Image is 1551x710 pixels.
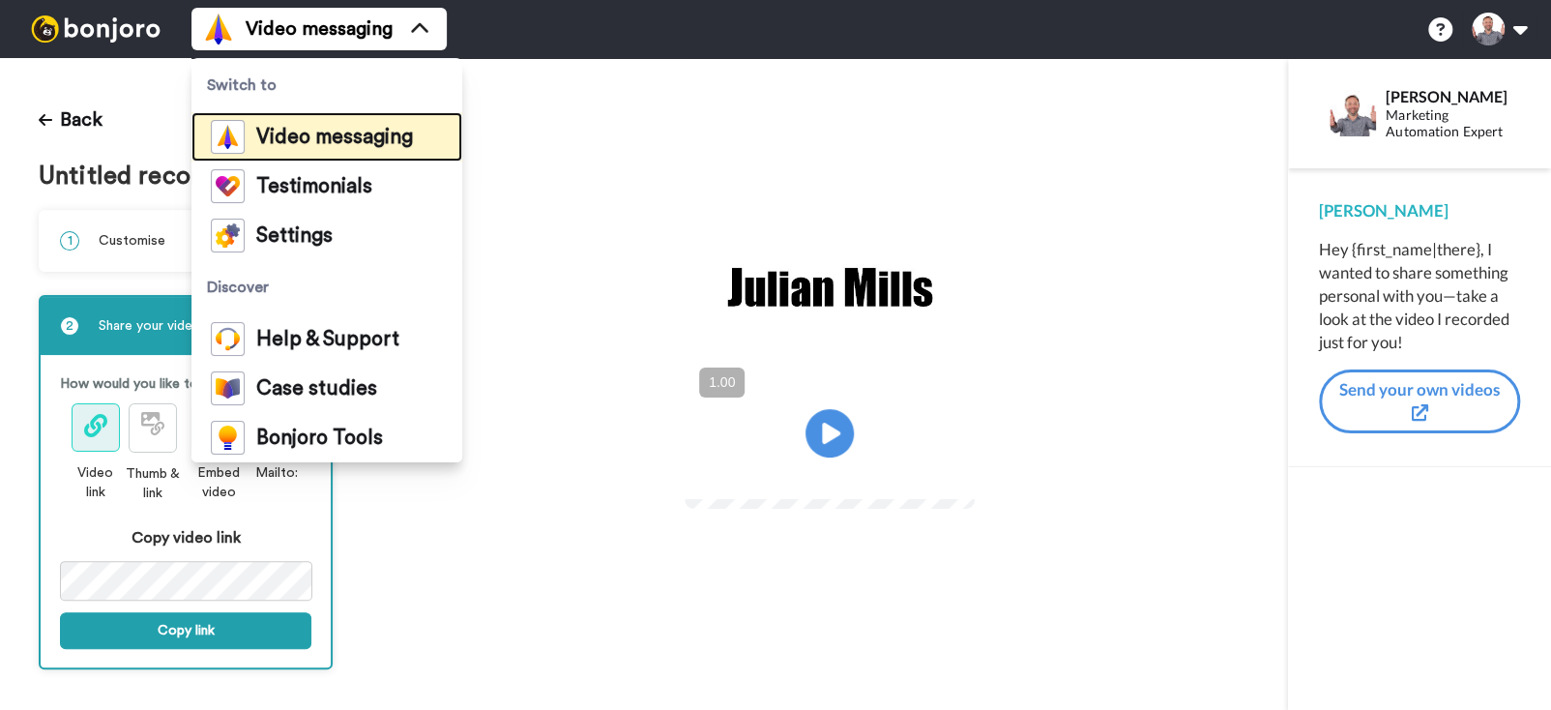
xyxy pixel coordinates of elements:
div: [PERSON_NAME] [1386,87,1519,105]
span: Share your video [99,316,201,336]
div: [PERSON_NAME] [1319,199,1520,222]
button: Back [39,97,102,143]
span: Bonjoro Tools [256,429,383,448]
button: Copy link [60,612,311,649]
img: Profile Image [1330,90,1376,136]
a: Bonjoro Tools [191,413,462,462]
span: Discover [191,260,462,314]
p: How would you like to share your video? [60,374,311,394]
a: Settings [191,211,462,260]
div: Copy video link [60,526,311,549]
span: Case studies [256,379,377,399]
span: Settings [256,226,333,246]
div: Embed video [185,463,252,502]
img: bj-tools-colored.svg [211,421,245,455]
a: Help & Support [191,314,462,364]
span: Video messaging [246,15,393,43]
span: 1 [60,231,79,251]
span: Testimonials [256,177,372,196]
div: Marketing Automation Expert [1386,107,1519,140]
button: Send your own videos [1319,370,1520,434]
img: tm-color.svg [211,169,245,203]
img: Full screen [938,462,957,482]
img: f8494b91-53e0-4db8-ac0e-ddbef9ae8874 [723,255,936,319]
a: Case studies [191,364,462,413]
span: Customise [99,231,165,251]
span: Untitled recording [39,163,259,191]
span: Help & Support [256,330,399,349]
a: Video messaging [191,112,462,162]
span: Switch to [191,58,462,112]
img: help-and-support-colored.svg [211,322,245,356]
div: Thumb & link [120,464,185,503]
img: vm-color.svg [211,120,245,154]
img: case-study-colored.svg [211,371,245,405]
img: settings-colored.svg [211,219,245,252]
img: bj-logo-header-white.svg [23,15,168,43]
span: 2 [60,316,79,336]
div: Mailto: [252,463,301,483]
div: Hey {first_name|there}, I wanted to share something personal with you—take a look at the video I ... [1319,238,1520,354]
span: Video messaging [256,128,413,147]
div: Video link [71,463,121,502]
div: 1Customise [39,210,333,272]
img: vm-color.svg [203,14,234,44]
a: Testimonials [191,162,462,211]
